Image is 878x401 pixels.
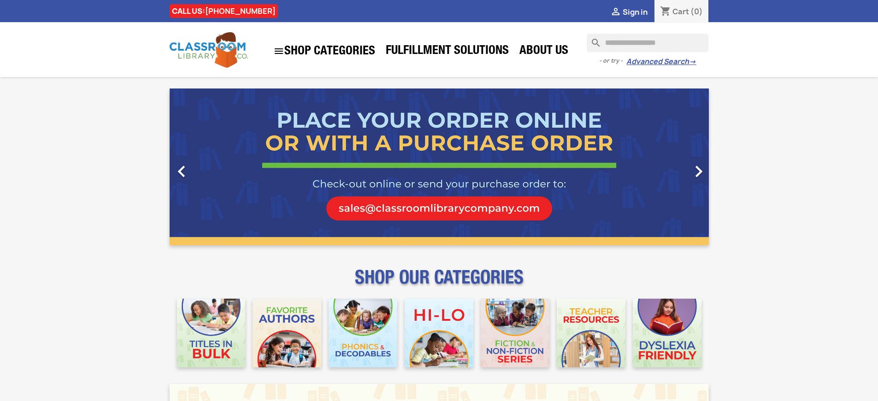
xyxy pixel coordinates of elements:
img: CLC_Bulk_Mobile.jpg [177,299,246,367]
span: - or try - [599,56,626,65]
i:  [687,160,710,183]
div: CALL US: [170,4,278,18]
img: CLC_Favorite_Authors_Mobile.jpg [253,299,321,367]
a: Fulfillment Solutions [381,42,513,61]
span: (0) [690,6,703,17]
a: About Us [515,42,573,61]
input: Search [587,34,708,52]
i:  [273,46,284,57]
ul: Carousel container [170,88,709,245]
img: CLC_HiLo_Mobile.jpg [405,299,473,367]
img: CLC_Fiction_Nonfiction_Mobile.jpg [481,299,549,367]
a: Next [628,88,709,245]
i:  [610,7,621,18]
span: Cart [672,6,689,17]
a: [PHONE_NUMBER] [205,6,276,16]
a: SHOP CATEGORIES [269,41,380,61]
img: CLC_Teacher_Resources_Mobile.jpg [557,299,625,367]
a:  Sign in [610,7,648,17]
i: shopping_cart [660,6,671,18]
p: SHOP OUR CATEGORIES [170,275,709,291]
span: → [689,57,696,66]
span: Sign in [623,7,648,17]
a: Advanced Search→ [626,57,696,66]
img: CLC_Phonics_And_Decodables_Mobile.jpg [329,299,397,367]
img: Classroom Library Company [170,32,248,68]
i:  [170,160,193,183]
i: search [587,34,598,45]
a: Previous [170,88,251,245]
img: CLC_Dyslexia_Mobile.jpg [633,299,701,367]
